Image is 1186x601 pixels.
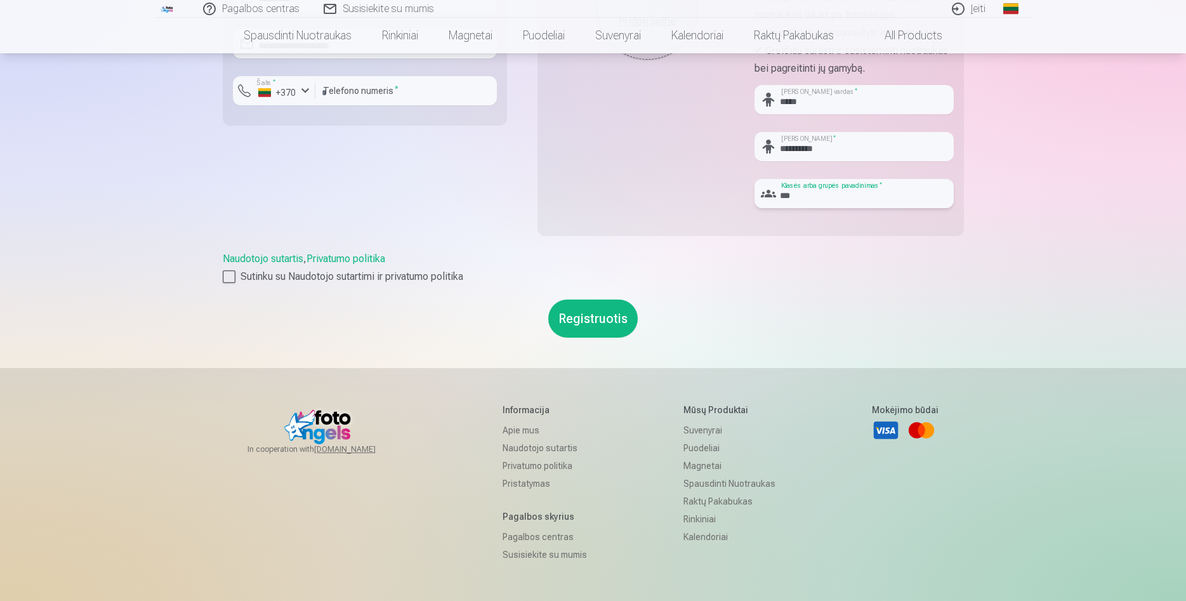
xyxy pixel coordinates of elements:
[503,546,587,564] a: Susisiekite su mumis
[503,404,587,416] h5: Informacija
[503,439,587,457] a: Naudotojo sutartis
[503,457,587,475] a: Privatumo politika
[548,300,638,338] button: Registruotis
[683,475,775,492] a: Spausdinti nuotraukas
[656,18,739,53] a: Kalendoriai
[253,78,279,88] label: Šalis
[907,416,935,444] a: Mastercard
[314,444,406,454] a: [DOMAIN_NAME]
[247,444,406,454] span: In cooperation with
[503,421,587,439] a: Apie mus
[683,439,775,457] a: Puodeliai
[739,18,849,53] a: Raktų pakabukas
[258,86,296,99] div: +370
[433,18,508,53] a: Magnetai
[872,416,900,444] a: Visa
[683,492,775,510] a: Raktų pakabukas
[503,510,587,523] h5: Pagalbos skyrius
[754,42,954,77] p: ✔ Greičiau surasti ir susisteminti nuotraukas bei pagreitinti jų gamybą.
[872,404,939,416] h5: Mokėjimo būdai
[683,528,775,546] a: Kalendoriai
[223,253,303,265] a: Naudotojo sutartis
[849,18,958,53] a: All products
[233,76,315,105] button: Šalis*+370
[228,18,367,53] a: Spausdinti nuotraukas
[580,18,656,53] a: Suvenyrai
[367,18,433,53] a: Rinkiniai
[306,253,385,265] a: Privatumo politika
[683,510,775,528] a: Rinkiniai
[683,404,775,416] h5: Mūsų produktai
[683,457,775,475] a: Magnetai
[223,269,964,284] label: Sutinku su Naudotojo sutartimi ir privatumo politika
[223,251,964,284] div: ,
[508,18,580,53] a: Puodeliai
[683,421,775,439] a: Suvenyrai
[503,528,587,546] a: Pagalbos centras
[503,475,587,492] a: Pristatymas
[161,5,175,13] img: /fa2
